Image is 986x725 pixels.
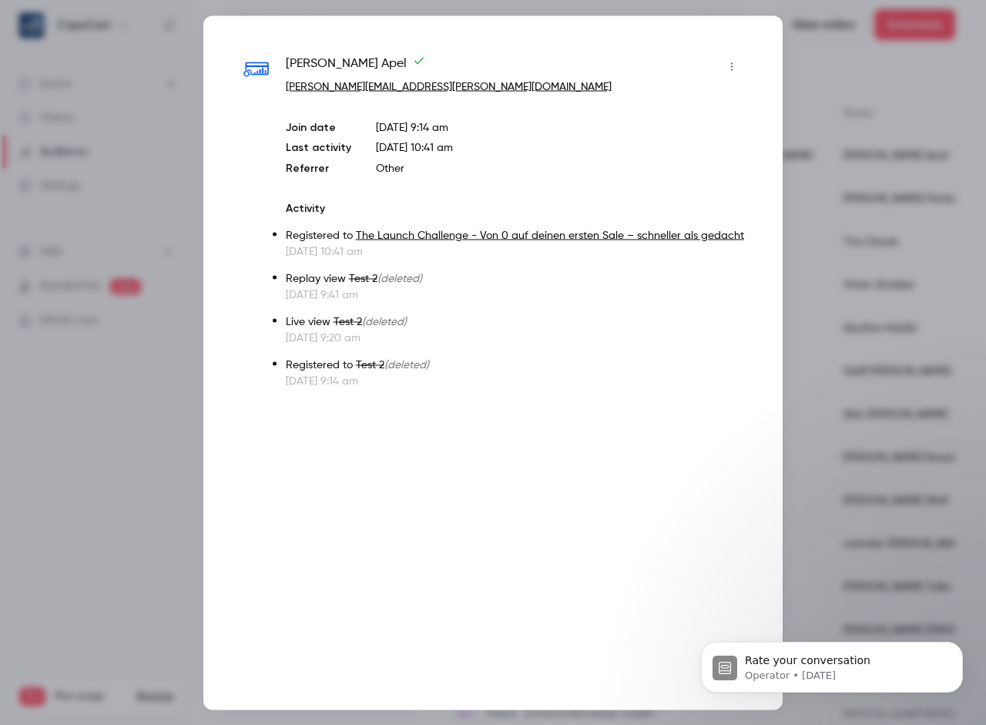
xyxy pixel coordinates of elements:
span: (deleted) [377,273,422,284]
a: [PERSON_NAME][EMAIL_ADDRESS][PERSON_NAME][DOMAIN_NAME] [286,81,612,92]
p: Last activity [286,139,351,156]
p: [DATE] 9:14 am [376,119,744,135]
p: [DATE] 10:41 am [286,243,744,259]
p: Registered to [286,227,744,243]
span: [DATE] 10:41 am [376,142,453,153]
p: Registered to [286,357,744,373]
p: Activity [286,200,744,216]
iframe: Intercom notifications message [678,609,986,717]
span: (deleted) [384,359,429,370]
span: (deleted) [362,316,407,327]
p: Replay view [286,270,744,287]
p: [DATE] 9:41 am [286,287,744,302]
a: The Launch Challenge - Von 0 auf deinen ersten Sale – schneller als gedacht [356,230,744,240]
span: Test 2 [334,316,362,327]
span: Test 2 [356,359,384,370]
p: [DATE] 9:20 am [286,330,744,345]
p: Referrer [286,160,351,176]
p: [DATE] 9:14 am [286,373,744,388]
p: Other [376,160,744,176]
p: Live view [286,314,744,330]
p: Join date [286,119,351,135]
span: [PERSON_NAME] Apel [286,54,425,79]
span: Test 2 [349,273,377,284]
